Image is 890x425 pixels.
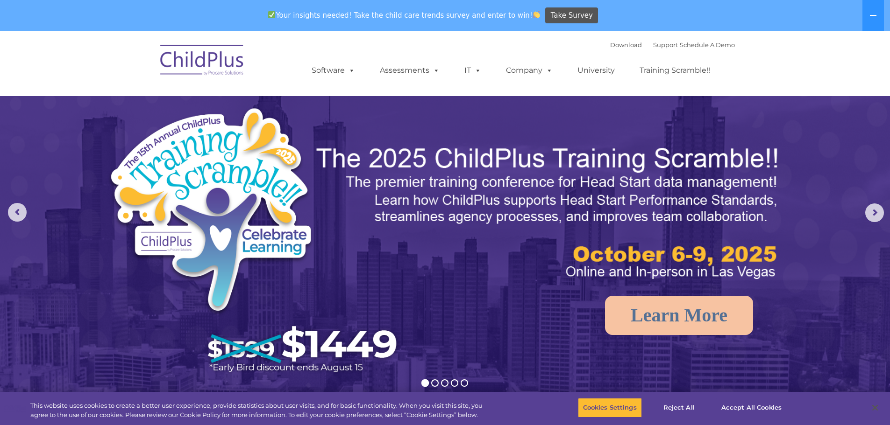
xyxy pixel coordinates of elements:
a: Training Scramble!! [630,61,719,80]
a: Assessments [370,61,449,80]
a: University [568,61,624,80]
img: ChildPlus by Procare Solutions [156,38,249,85]
a: Download [610,41,642,49]
button: Reject All [650,398,708,418]
a: Learn More [605,296,753,335]
a: IT [455,61,491,80]
font: | [610,41,735,49]
button: Accept All Cookies [716,398,787,418]
a: Support [653,41,678,49]
a: Company [497,61,562,80]
a: Take Survey [545,7,598,24]
a: Schedule A Demo [680,41,735,49]
a: Software [302,61,364,80]
img: 👏 [533,11,540,18]
img: ✅ [268,11,275,18]
button: Cookies Settings [578,398,642,418]
div: This website uses cookies to create a better user experience, provide statistics about user visit... [30,401,490,419]
span: Take Survey [551,7,593,24]
span: Your insights needed! Take the child care trends survey and enter to win! [264,6,544,24]
button: Close [865,397,885,418]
